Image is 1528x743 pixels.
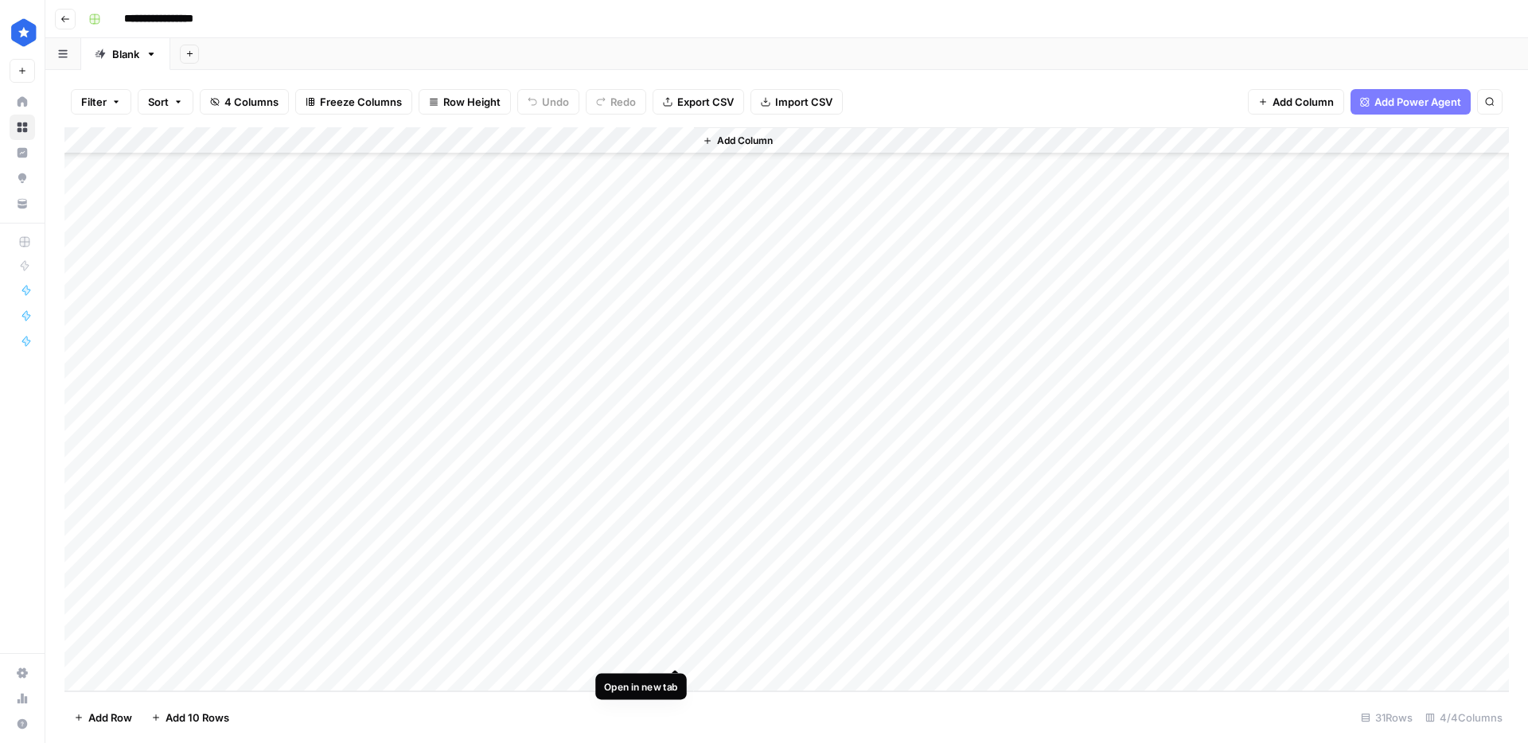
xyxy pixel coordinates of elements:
[81,38,170,70] a: Blank
[677,94,734,110] span: Export CSV
[10,165,35,191] a: Opportunities
[750,89,843,115] button: Import CSV
[224,94,279,110] span: 4 Columns
[717,134,773,148] span: Add Column
[200,89,289,115] button: 4 Columns
[586,89,646,115] button: Redo
[10,711,35,737] button: Help + Support
[10,13,35,53] button: Workspace: ConsumerAffairs
[64,705,142,730] button: Add Row
[10,686,35,711] a: Usage
[320,94,402,110] span: Freeze Columns
[10,18,38,47] img: ConsumerAffairs Logo
[1273,94,1334,110] span: Add Column
[112,46,139,62] div: Blank
[88,710,132,725] span: Add Row
[610,94,636,110] span: Redo
[775,94,832,110] span: Import CSV
[81,94,107,110] span: Filter
[443,94,501,110] span: Row Height
[1355,705,1419,730] div: 31 Rows
[1248,89,1344,115] button: Add Column
[10,140,35,165] a: Insights
[517,89,579,115] button: Undo
[10,115,35,140] a: Browse
[142,705,239,730] button: Add 10 Rows
[542,94,569,110] span: Undo
[295,89,412,115] button: Freeze Columns
[138,89,193,115] button: Sort
[1351,89,1471,115] button: Add Power Agent
[10,660,35,686] a: Settings
[419,89,511,115] button: Row Height
[71,89,131,115] button: Filter
[696,130,779,151] button: Add Column
[1419,705,1509,730] div: 4/4 Columns
[604,679,678,694] div: Open in new tab
[10,191,35,216] a: Your Data
[653,89,744,115] button: Export CSV
[166,710,229,725] span: Add 10 Rows
[10,89,35,115] a: Home
[148,94,169,110] span: Sort
[1374,94,1461,110] span: Add Power Agent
